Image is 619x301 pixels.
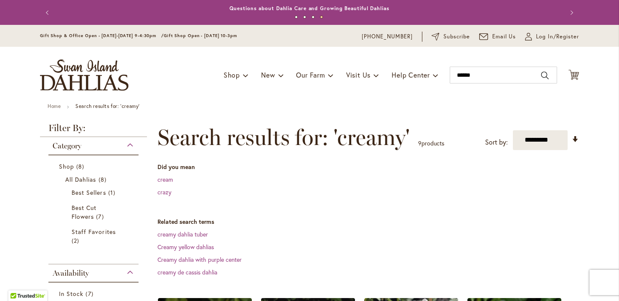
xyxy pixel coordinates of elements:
[96,212,106,221] span: 7
[59,290,83,298] span: In Stock
[72,188,106,196] span: Best Sellers
[72,228,116,236] span: Staff Favorites
[59,162,74,170] span: Shop
[76,162,86,171] span: 8
[346,70,371,79] span: Visit Us
[157,218,579,226] dt: Related search terms
[65,175,124,184] a: All Dahlias
[48,103,61,109] a: Home
[99,175,109,184] span: 8
[443,32,470,41] span: Subscribe
[418,139,422,147] span: 9
[157,268,217,276] a: creamy de cassis dahlia
[296,70,325,79] span: Our Farm
[157,255,242,263] a: Creamy dahlia with purple center
[157,163,579,171] dt: Did you mean
[157,243,214,251] a: Creamy yellow dahlias
[53,141,81,150] span: Category
[72,188,117,197] a: Best Sellers
[72,203,117,221] a: Best Cut Flowers
[72,204,96,220] span: Best Cut Flowers
[362,32,413,41] a: [PHONE_NUMBER]
[432,32,470,41] a: Subscribe
[392,70,430,79] span: Help Center
[492,32,516,41] span: Email Us
[479,32,516,41] a: Email Us
[65,175,96,183] span: All Dahlias
[59,162,130,171] a: Shop
[157,230,208,238] a: creamy dahlia tuber
[303,16,306,19] button: 2 of 4
[418,137,444,150] p: products
[224,70,240,79] span: Shop
[229,5,389,11] a: Questions about Dahlia Care and Growing Beautiful Dahlias
[53,269,89,278] span: Availability
[261,70,275,79] span: New
[312,16,315,19] button: 3 of 4
[157,175,173,183] a: cream
[164,33,237,38] span: Gift Shop Open - [DATE] 10-3pm
[562,4,579,21] button: Next
[525,32,579,41] a: Log In/Register
[40,124,147,137] strong: Filter By:
[536,32,579,41] span: Log In/Register
[485,134,508,150] label: Sort by:
[40,59,128,91] a: store logo
[40,33,164,38] span: Gift Shop & Office Open - [DATE]-[DATE] 9-4:30pm /
[108,188,117,197] span: 1
[85,289,95,298] span: 7
[72,227,117,245] a: Staff Favorites
[157,188,171,196] a: crazy
[75,103,140,109] strong: Search results for: 'creamy'
[6,271,30,295] iframe: Launch Accessibility Center
[157,125,410,150] span: Search results for: 'creamy'
[72,236,81,245] span: 2
[320,16,323,19] button: 4 of 4
[40,4,57,21] button: Previous
[295,16,298,19] button: 1 of 4
[59,289,130,298] a: In Stock 7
